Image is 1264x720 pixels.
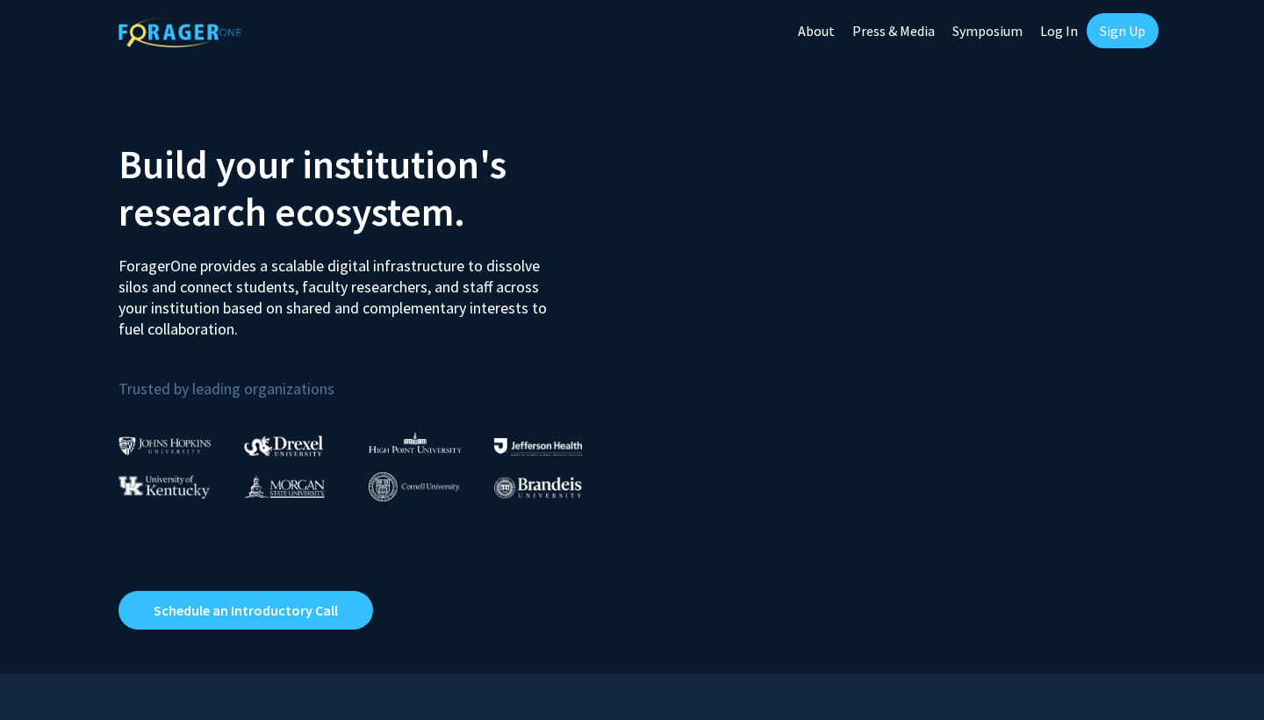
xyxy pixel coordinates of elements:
[244,436,323,456] img: Drexel University
[244,475,325,498] img: Morgan State University
[1087,13,1159,48] a: Sign Up
[494,438,582,455] img: Thomas Jefferson University
[369,432,462,453] img: High Point University
[494,477,582,499] img: Brandeis University
[118,354,619,402] p: Trusted by leading organizations
[118,591,373,630] a: Opens in a new tab
[369,472,460,501] img: Cornell University
[118,17,241,47] img: ForagerOne Logo
[118,475,210,499] img: University of Kentucky
[118,140,619,235] h2: Build your institution's research ecosystem.
[118,436,212,455] img: Johns Hopkins University
[118,242,559,340] p: ForagerOne provides a scalable digital infrastructure to dissolve silos and connect students, fac...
